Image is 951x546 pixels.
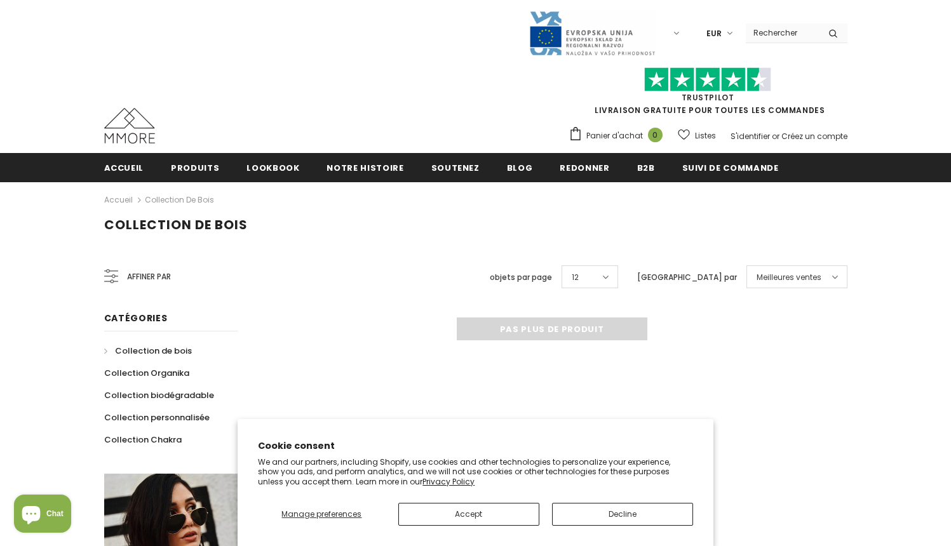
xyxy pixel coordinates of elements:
inbox-online-store-chat: Shopify online store chat [10,495,75,536]
span: B2B [637,162,655,174]
a: S'identifier [731,131,770,142]
span: Manage preferences [281,509,361,519]
span: Listes [695,130,716,142]
span: LIVRAISON GRATUITE POUR TOUTES LES COMMANDES [569,73,847,116]
a: Redonner [560,153,609,182]
a: Collection de bois [104,340,192,362]
span: Collection personnalisée [104,411,210,423]
button: Decline [552,503,693,526]
span: Collection de bois [104,216,248,234]
span: Accueil [104,162,144,174]
span: Collection de bois [115,345,192,357]
a: soutenez [431,153,480,182]
a: Accueil [104,192,133,208]
span: Collection Chakra [104,434,182,446]
span: or [772,131,779,142]
a: Créez un compte [781,131,847,142]
a: Suivi de commande [682,153,779,182]
a: B2B [637,153,655,182]
a: Collection de bois [145,194,214,205]
a: TrustPilot [682,92,734,103]
span: soutenez [431,162,480,174]
button: Manage preferences [258,503,385,526]
p: We and our partners, including Shopify, use cookies and other technologies to personalize your ex... [258,457,693,487]
a: Panier d'achat 0 [569,126,669,145]
span: Redonner [560,162,609,174]
span: Blog [507,162,533,174]
input: Search Site [746,23,819,42]
a: Privacy Policy [422,476,475,487]
a: Blog [507,153,533,182]
a: Produits [171,153,219,182]
span: 12 [572,271,579,284]
a: Javni Razpis [529,27,656,38]
span: Lookbook [246,162,299,174]
a: Notre histoire [327,153,403,182]
label: [GEOGRAPHIC_DATA] par [637,271,737,284]
label: objets par page [490,271,552,284]
span: Produits [171,162,219,174]
span: EUR [706,27,722,40]
span: Catégories [104,312,168,324]
span: Meilleures ventes [757,271,821,284]
span: Collection biodégradable [104,389,214,401]
a: Collection Organika [104,362,189,384]
img: Cas MMORE [104,108,155,143]
a: Collection Chakra [104,429,182,451]
a: Listes [678,124,716,147]
span: 0 [648,128,663,142]
span: Panier d'achat [586,130,643,142]
a: Collection biodégradable [104,384,214,406]
img: Faites confiance aux étoiles pilotes [644,67,771,92]
span: Suivi de commande [682,162,779,174]
img: Javni Razpis [529,10,656,57]
a: Lookbook [246,153,299,182]
button: Accept [398,503,539,526]
a: Accueil [104,153,144,182]
span: Collection Organika [104,367,189,379]
a: Collection personnalisée [104,406,210,429]
h2: Cookie consent [258,439,693,453]
span: Affiner par [127,270,171,284]
span: Notre histoire [327,162,403,174]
